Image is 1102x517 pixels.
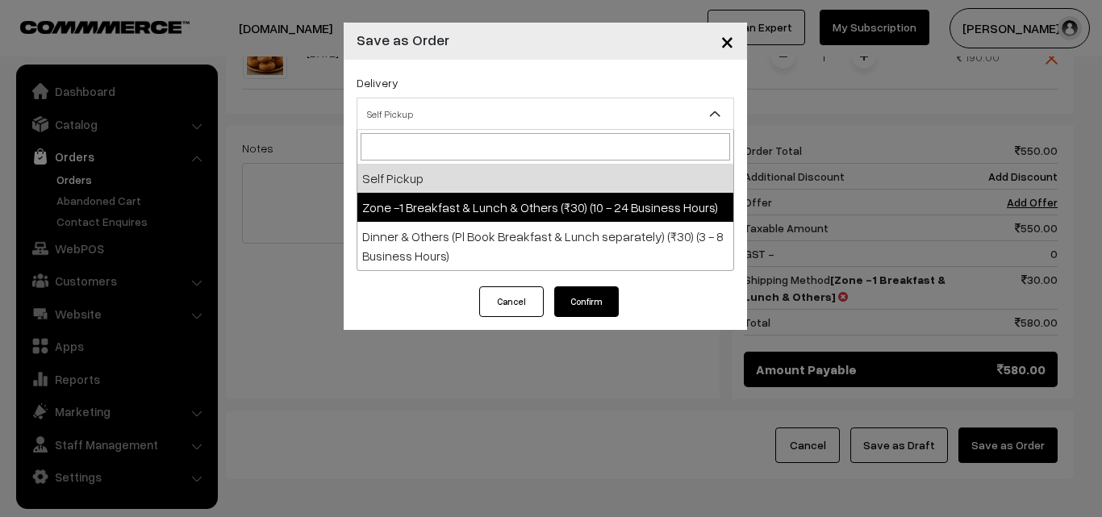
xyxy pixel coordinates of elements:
h4: Save as Order [357,29,449,51]
span: Self Pickup [357,100,733,128]
button: Cancel [479,286,544,317]
li: Zone -1 Breakfast & Lunch & Others (₹30) (10 - 24 Business Hours) [357,193,733,222]
span: × [720,26,734,56]
span: Self Pickup [357,98,734,130]
li: Dinner & Others (Pl Book Breakfast & Lunch separately) (₹30) (3 - 8 Business Hours) [357,222,733,270]
button: Confirm [554,286,619,317]
li: Self Pickup [357,164,733,193]
button: Close [708,16,747,66]
label: Delivery [357,74,399,91]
